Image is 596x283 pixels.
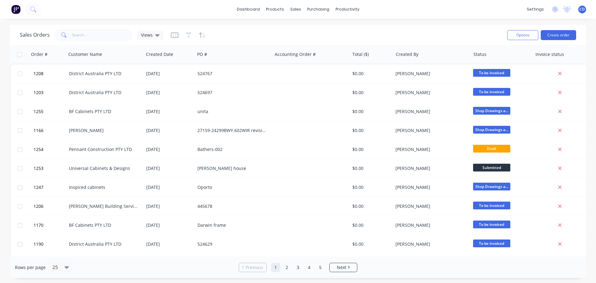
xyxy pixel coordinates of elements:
[304,5,332,14] div: purchasing
[473,240,510,247] span: To be invoiced
[69,184,138,190] div: Inspired cabinets
[32,216,69,235] button: 1170
[352,108,389,115] div: $0.00
[15,264,46,271] span: Rows per page
[32,121,69,140] button: 1166
[146,51,173,57] div: Created Date
[234,5,263,14] a: dashboard
[146,108,192,115] div: [DATE]
[34,108,43,115] span: 1255
[72,29,133,41] input: Search...
[352,222,389,228] div: $0.00
[69,241,138,247] div: District Australia PTY LTD
[32,83,69,102] button: 1203
[146,89,192,96] div: [DATE]
[197,89,266,96] div: 524697
[32,64,69,83] button: 1208
[473,88,510,96] span: To be invoiced
[197,146,266,153] div: Bathers-002
[395,165,464,171] div: [PERSON_NAME]
[32,140,69,159] button: 1254
[197,241,266,247] div: 524629
[352,71,389,77] div: $0.00
[11,5,20,14] img: Factory
[141,32,153,38] span: Views
[146,203,192,209] div: [DATE]
[316,263,325,272] a: Page 5
[580,7,585,12] span: CD
[32,235,69,253] button: 1190
[146,184,192,190] div: [DATE]
[32,102,69,121] button: 1255
[352,203,389,209] div: $0.00
[263,5,287,14] div: products
[239,264,266,271] a: Previous page
[395,89,464,96] div: [PERSON_NAME]
[352,184,389,190] div: $0.00
[20,32,50,38] h1: Sales Orders
[352,89,389,96] div: $0.00
[34,71,43,77] span: 1208
[146,71,192,77] div: [DATE]
[352,165,389,171] div: $0.00
[287,5,304,14] div: sales
[146,222,192,228] div: [DATE]
[271,263,280,272] a: Page 1 is your current page
[282,263,291,272] a: Page 2
[34,203,43,209] span: 1206
[69,89,138,96] div: District Australia PTY LTD
[352,51,369,57] div: Total ($)
[197,203,266,209] div: 445678
[337,264,346,271] span: Next
[541,30,576,40] button: Create order
[352,241,389,247] div: $0.00
[34,89,43,96] span: 1203
[507,30,538,40] button: Options
[32,197,69,216] button: 1206
[473,51,486,57] div: Status
[34,241,43,247] span: 1190
[395,222,464,228] div: [PERSON_NAME]
[69,108,138,115] div: BF Cabinets PTY LTD
[34,184,43,190] span: 1247
[32,254,69,272] button: 1209
[395,146,464,153] div: [PERSON_NAME]
[31,51,47,57] div: Order #
[34,146,43,153] span: 1254
[34,222,43,228] span: 1170
[69,203,138,209] div: [PERSON_NAME] Building Services
[330,264,357,271] a: Next page
[395,71,464,77] div: [PERSON_NAME]
[473,145,510,153] span: Draft
[146,165,192,171] div: [DATE]
[34,127,43,134] span: 1166
[473,164,510,171] span: Submitted
[197,71,266,77] div: 524767
[293,263,303,272] a: Page 3
[332,5,363,14] div: productivity
[473,69,510,77] span: To be invoiced
[34,165,43,171] span: 1253
[395,127,464,134] div: [PERSON_NAME]
[197,222,266,228] div: Darwin frame
[197,127,266,134] div: 27159-24299BWY.602WIR revision
[69,71,138,77] div: District Australia PTY LTD
[395,203,464,209] div: [PERSON_NAME]
[68,51,102,57] div: Customer Name
[395,241,464,247] div: [PERSON_NAME]
[197,184,266,190] div: Oporto
[236,263,360,272] ul: Pagination
[197,51,207,57] div: PO #
[146,127,192,134] div: [DATE]
[246,264,263,271] span: Previous
[473,221,510,228] span: To be invoiced
[305,263,314,272] a: Page 4
[352,127,389,134] div: $0.00
[395,184,464,190] div: [PERSON_NAME]
[69,127,138,134] div: [PERSON_NAME]
[275,51,316,57] div: Accounting Order #
[69,165,138,171] div: Universal Cabinets & Designs
[535,51,564,57] div: Invoice status
[473,202,510,209] span: To be invoiced
[197,108,266,115] div: unita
